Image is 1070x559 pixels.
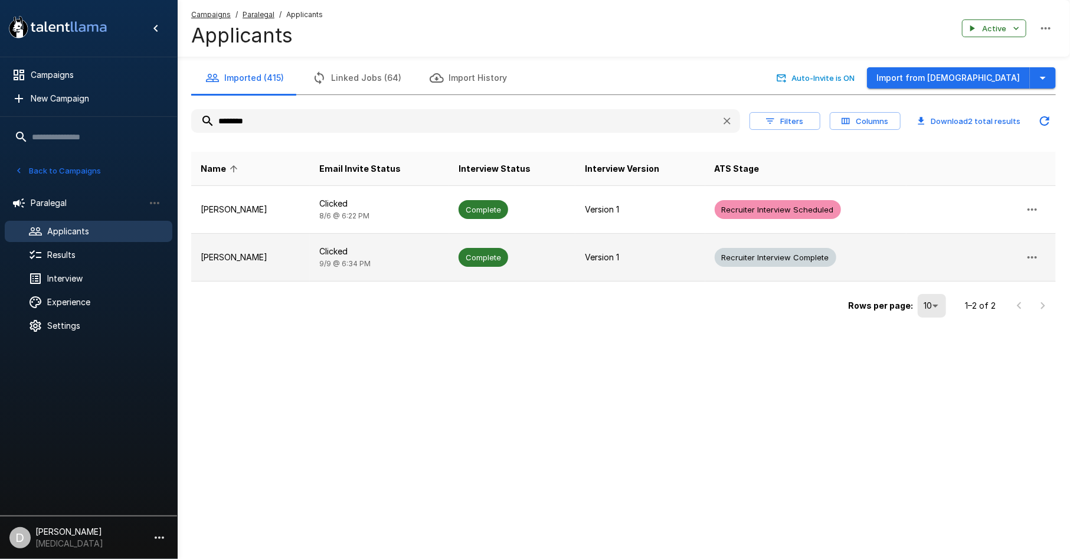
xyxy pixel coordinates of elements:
[235,9,238,21] span: /
[459,162,531,176] span: Interview Status
[319,162,401,176] span: Email Invite Status
[1033,109,1056,133] button: Updated Today - 2:17 PM
[962,19,1026,38] button: Active
[830,112,901,130] button: Columns
[319,259,371,268] span: 9/9 @ 6:34 PM
[201,204,300,215] p: [PERSON_NAME]
[585,204,695,215] p: Version 1
[848,300,913,312] p: Rows per page:
[191,23,323,48] h4: Applicants
[585,162,659,176] span: Interview Version
[918,294,946,318] div: 10
[319,198,440,210] p: Clicked
[459,252,508,263] span: Complete
[715,162,760,176] span: ATS Stage
[298,61,415,94] button: Linked Jobs (64)
[965,300,996,312] p: 1–2 of 2
[243,10,274,19] u: Paralegal
[585,251,695,263] p: Version 1
[191,10,231,19] u: Campaigns
[715,204,841,215] span: Recruiter Interview Scheduled
[319,211,369,220] span: 8/6 @ 6:22 PM
[774,69,858,87] button: Auto-Invite is ON
[750,112,820,130] button: Filters
[319,246,440,257] p: Clicked
[279,9,282,21] span: /
[201,162,241,176] span: Name
[286,9,323,21] span: Applicants
[415,61,521,94] button: Import History
[201,251,300,263] p: [PERSON_NAME]
[867,67,1030,89] button: Import from [DEMOGRAPHIC_DATA]
[459,204,508,215] span: Complete
[910,112,1028,130] button: Download2 total results
[715,252,836,263] span: Recruiter Interview Complete
[191,61,298,94] button: Imported (415)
